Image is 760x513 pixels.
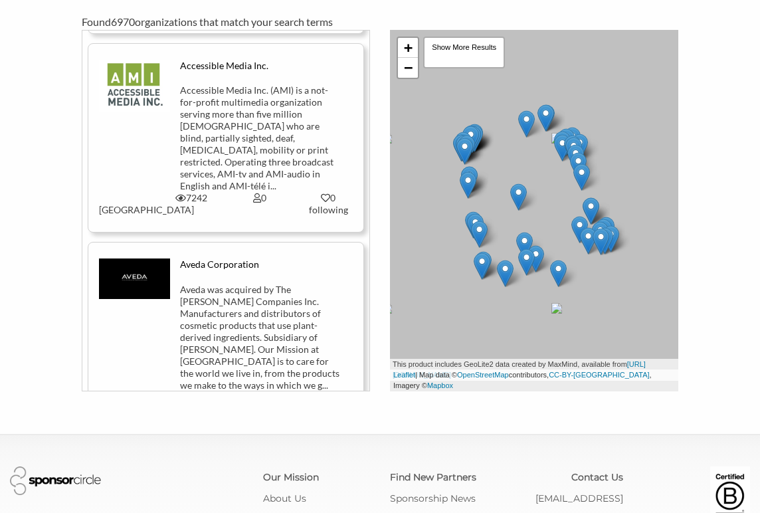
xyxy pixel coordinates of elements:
img: elkyn15iae5qq8vaclu1 [99,258,170,299]
div: 0 following [304,192,353,216]
a: Our Mission [263,471,319,483]
a: Zoom in [398,38,418,58]
div: 0 [226,192,294,204]
div: [GEOGRAPHIC_DATA] [89,192,157,216]
a: CC-BY-[GEOGRAPHIC_DATA] [549,371,649,379]
img: Sponsor Circle Logo [10,466,101,495]
a: Accessible Media Inc. Accessible Media Inc. (AMI) is a not-for-profit multimedia organization ser... [99,60,353,216]
a: Sponsorship News [390,492,476,504]
a: Leaflet [393,371,415,379]
div: This product includes GeoLite2 data created by MaxMind, available from [390,359,678,381]
a: OpenStreetMap [457,371,509,379]
div: Show More Results [423,37,505,68]
div: Accessible Media Inc. (AMI) is a not-for-profit multimedia organization serving more than five mi... [180,84,339,192]
a: About Us [263,492,306,504]
img: czf03uoqmll8n8ic0zeg [99,60,170,112]
div: 7242 [157,192,226,204]
div: Aveda Corporation [180,258,339,270]
a: Aveda Corporation Aveda was acquired by The [PERSON_NAME] Companies Inc. Manufacturers and distri... [99,258,353,415]
div: Accessible Media Inc. [180,60,339,72]
a: Find New Partners [390,471,476,483]
a: Zoom out [398,58,418,78]
div: Found organizations that match your search terms [82,14,678,30]
div: Aveda was acquired by The [PERSON_NAME] Companies Inc. Manufacturers and distributors of cosmetic... [180,284,339,391]
span: 6970 [111,15,135,28]
div: | Map data © contributors, , Imagery © [390,369,678,391]
a: Contact Us [571,471,623,483]
a: Mapbox [427,381,453,389]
